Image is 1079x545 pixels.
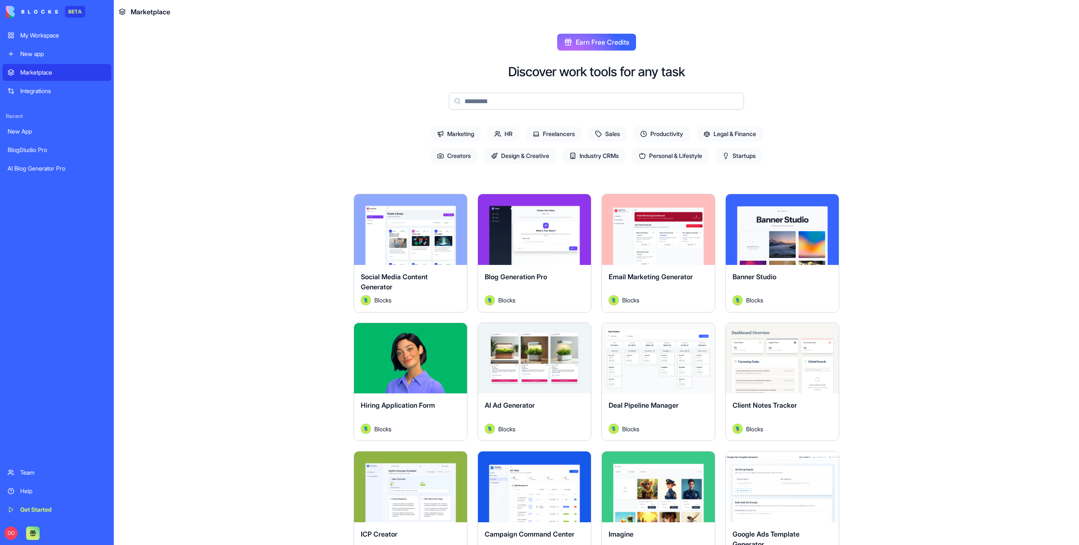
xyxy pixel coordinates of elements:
img: Avatar [361,295,371,305]
div: Email Marketing Generator [609,272,708,295]
span: Email Marketing Generator [609,272,693,281]
span: Productivity [633,126,690,142]
a: AI Ad GeneratorAvatarBlocks [478,323,591,441]
a: Deal Pipeline ManagerAvatarBlocks [601,323,715,441]
span: Creators [430,148,478,163]
span: Design & Creative [484,148,556,163]
div: Marketplace [20,68,106,77]
span: Blocks [622,296,639,305]
a: Help [3,483,111,500]
span: Banner Studio [733,272,776,281]
div: Banner Studio [733,272,832,295]
span: Blog Generation Pro [485,272,547,281]
span: Industry CRMs [563,148,625,163]
span: Blocks [498,425,515,433]
span: HR [488,126,519,142]
span: Marketplace [131,7,170,17]
a: Banner StudioAvatarBlocks [725,194,839,313]
img: Avatar [733,295,743,305]
span: Blocks [498,296,515,305]
span: Social Media Content Generator [361,272,428,291]
a: BlogStudio Pro [3,142,111,158]
div: Get Started [20,505,106,514]
a: New app [3,45,111,62]
span: Hiring Application Form [361,401,435,409]
span: Sales [588,126,627,142]
a: Client Notes TrackerAvatarBlocks [725,323,839,441]
div: Hiring Application Form [361,400,460,424]
div: New app [20,50,106,58]
div: AI Blog Generator Pro [8,164,106,173]
button: Earn Free Credits [557,34,636,51]
div: New App [8,127,106,136]
span: Legal & Finance [697,126,763,142]
span: Personal & Lifestyle [632,148,709,163]
a: Integrations [3,83,111,99]
div: Client Notes Tracker [733,400,832,424]
span: Earn Free Credits [576,37,629,47]
span: Blocks [746,425,763,433]
a: Social Media Content GeneratorAvatarBlocks [354,194,467,313]
a: Blog Generation ProAvatarBlocks [478,194,591,313]
span: Blocks [746,296,763,305]
div: Help [20,487,106,495]
span: DO [4,526,18,540]
div: Social Media Content Generator [361,272,460,295]
h2: Discover work tools for any task [508,64,685,79]
span: Marketing [430,126,481,142]
div: My Workspace [20,31,106,40]
a: Hiring Application FormAvatarBlocks [354,323,467,441]
span: Deal Pipeline Manager [609,401,679,409]
a: BETA [6,6,85,18]
span: Campaign Command Center [485,530,574,538]
img: Avatar [361,424,371,434]
div: Blog Generation Pro [485,272,584,295]
img: Avatar [609,424,619,434]
a: Marketplace [3,64,111,81]
span: Startups [716,148,762,163]
span: Imagine [609,530,633,538]
span: Blocks [374,425,392,433]
span: Recent [3,113,111,120]
a: Email Marketing GeneratorAvatarBlocks [601,194,715,313]
img: Avatar [733,424,743,434]
span: Blocks [622,425,639,433]
div: BlogStudio Pro [8,146,106,154]
div: Deal Pipeline Manager [609,400,708,424]
div: Team [20,468,106,477]
img: Avatar [485,424,495,434]
span: ICP Creator [361,530,397,538]
div: BETA [65,6,85,18]
a: Get Started [3,501,111,518]
a: Team [3,464,111,481]
div: Integrations [20,87,106,95]
span: Freelancers [526,126,582,142]
span: Client Notes Tracker [733,401,797,409]
a: New App [3,123,111,140]
a: My Workspace [3,27,111,44]
div: AI Ad Generator [485,400,584,424]
img: Avatar [609,295,619,305]
span: Blocks [374,296,392,305]
img: logo [6,6,58,18]
a: AI Blog Generator Pro [3,160,111,177]
span: AI Ad Generator [485,401,535,409]
img: Avatar [485,295,495,305]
